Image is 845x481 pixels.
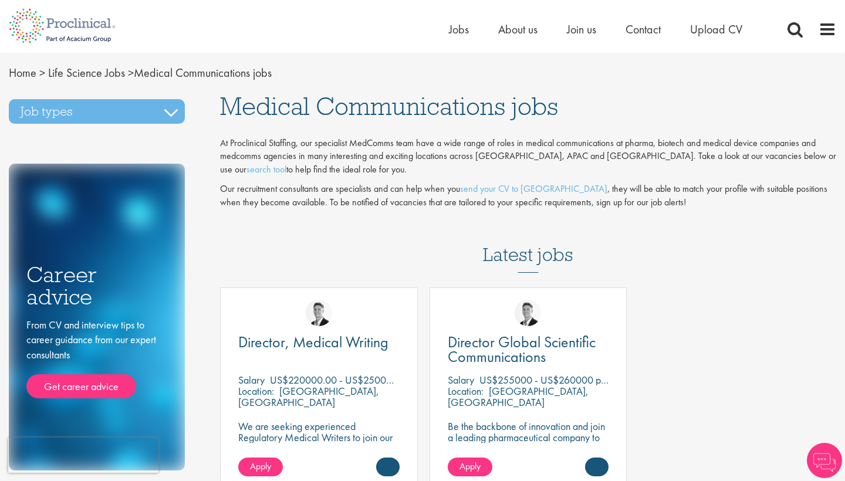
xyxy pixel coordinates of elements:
img: Chatbot [807,443,842,478]
iframe: reCAPTCHA [8,438,158,473]
a: breadcrumb link to Home [9,65,36,80]
p: Our recruitment consultants are specialists and can help when you , they will be able to match yo... [220,182,836,209]
img: George Watson [306,300,332,326]
a: breadcrumb link to Life Science Jobs [48,65,125,80]
p: [GEOGRAPHIC_DATA], [GEOGRAPHIC_DATA] [448,384,589,409]
a: Jobs [449,22,469,37]
p: US$220000.00 - US$250000.00 per annum + Highly Competitive Salary [270,373,573,387]
a: search tool [246,163,286,175]
a: Get career advice [26,374,136,399]
p: We are seeking experienced Regulatory Medical Writers to join our client, a dynamic and growing b... [238,421,400,465]
span: Director, Medical Writing [238,332,388,352]
p: US$255000 - US$260000 per annum [479,373,638,387]
span: Salary [448,373,474,387]
h3: Latest jobs [483,215,573,273]
img: George Watson [515,300,541,326]
span: Location: [238,384,274,398]
a: Contact [626,22,661,37]
span: Apply [250,460,271,472]
span: Salary [238,373,265,387]
span: Medical Communications jobs [9,65,272,80]
span: > [39,65,45,80]
h3: Career advice [26,263,167,309]
div: From CV and interview tips to career guidance from our expert consultants [26,317,167,399]
span: > [128,65,134,80]
a: Upload CV [690,22,742,37]
a: send your CV to [GEOGRAPHIC_DATA] [460,182,607,195]
a: Apply [238,458,283,476]
a: Apply [448,458,492,476]
p: [GEOGRAPHIC_DATA], [GEOGRAPHIC_DATA] [238,384,379,409]
span: Apply [459,460,481,472]
a: About us [498,22,538,37]
span: Location: [448,384,484,398]
h3: Job types [9,99,185,124]
a: Director Global Scientific Communications [448,335,609,364]
a: Join us [567,22,596,37]
p: At Proclinical Staffing, our specialist MedComms team have a wide range of roles in medical commu... [220,137,836,177]
p: Be the backbone of innovation and join a leading pharmaceutical company to help keep life-changin... [448,421,609,476]
span: Director Global Scientific Communications [448,332,596,367]
a: Director, Medical Writing [238,335,400,350]
span: Medical Communications jobs [220,90,558,122]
